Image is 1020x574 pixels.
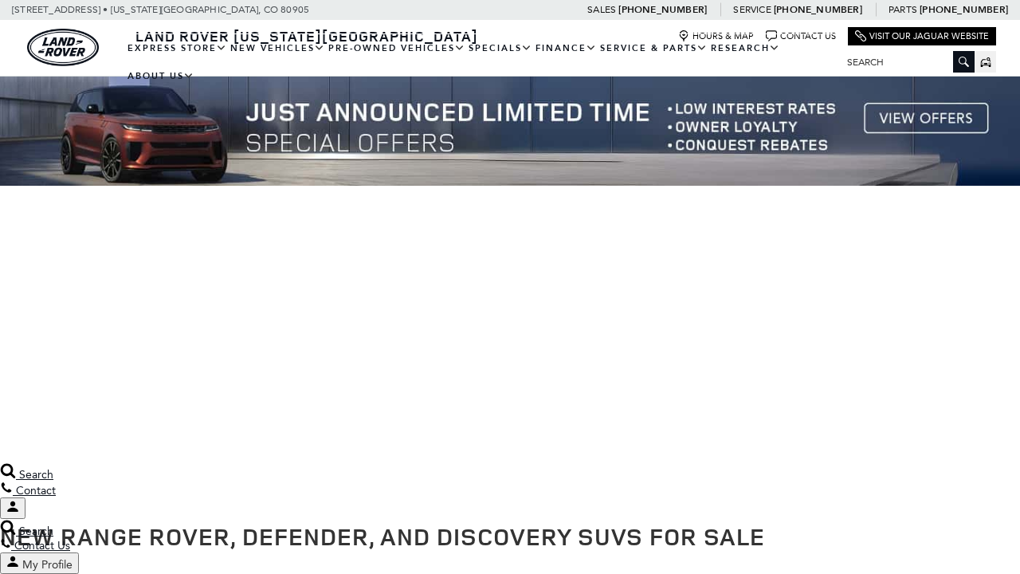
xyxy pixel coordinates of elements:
[587,4,616,15] span: Sales
[229,34,327,62] a: New Vehicles
[19,468,53,482] span: Search
[678,30,754,42] a: Hours & Map
[618,3,707,16] a: [PHONE_NUMBER]
[709,34,782,62] a: Research
[534,34,598,62] a: Finance
[327,34,467,62] a: Pre-Owned Vehicles
[598,34,709,62] a: Service & Parts
[774,3,862,16] a: [PHONE_NUMBER]
[467,34,534,62] a: Specials
[126,34,229,62] a: EXPRESS STORE
[16,484,56,497] span: Contact
[766,30,836,42] a: Contact Us
[22,558,73,572] span: My Profile
[135,26,478,45] span: Land Rover [US_STATE][GEOGRAPHIC_DATA]
[27,29,99,66] img: Land Rover
[126,26,488,45] a: Land Rover [US_STATE][GEOGRAPHIC_DATA]
[126,34,835,90] nav: Main Navigation
[733,4,771,15] span: Service
[920,3,1008,16] a: [PHONE_NUMBER]
[889,4,917,15] span: Parts
[19,525,53,538] span: Search
[12,4,309,15] a: [STREET_ADDRESS] • [US_STATE][GEOGRAPHIC_DATA], CO 80905
[14,539,70,552] span: Contact Us
[835,53,975,72] input: Search
[126,62,196,90] a: About Us
[27,29,99,66] a: land-rover
[855,30,989,42] a: Visit Our Jaguar Website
